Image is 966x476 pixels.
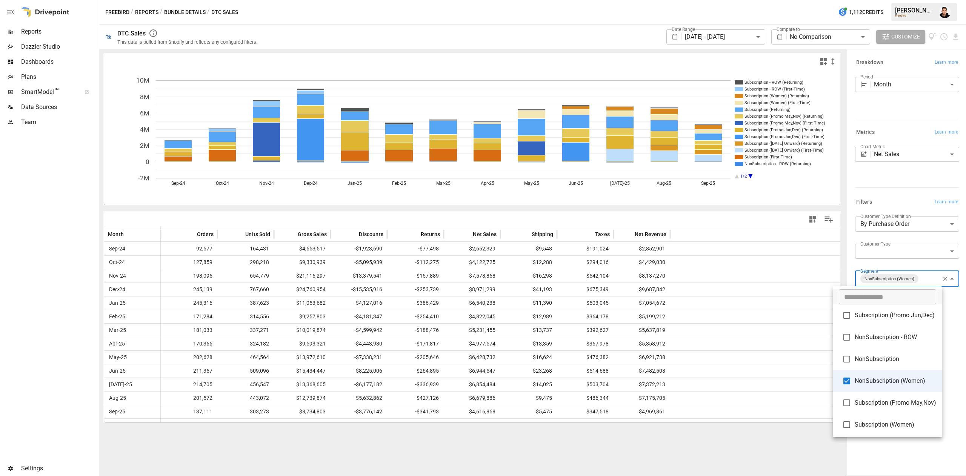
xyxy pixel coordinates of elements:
span: NonSubscription - ROW [855,333,936,342]
span: Subscription (Promo May,Nov) [855,398,936,407]
span: NonSubscription [855,355,936,364]
span: NonSubscription (Women) [855,376,936,385]
span: Subscription (Promo Jun,Dec) [855,311,936,320]
span: Subscription (Women) [855,420,936,429]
